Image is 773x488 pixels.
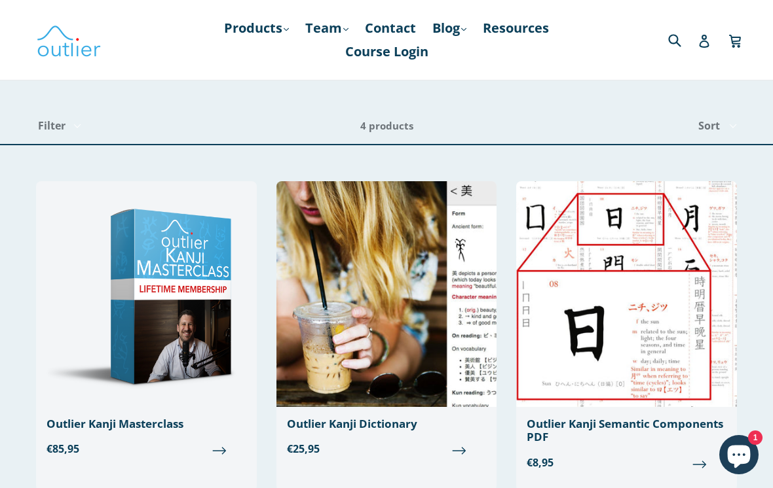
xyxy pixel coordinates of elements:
a: Course Login [339,40,435,63]
div: Outlier Kanji Semantic Components PDF [527,417,726,444]
div: Outlier Kanji Dictionary [287,417,487,430]
img: Outlier Linguistics [36,21,102,59]
a: Resources [476,16,556,40]
img: Outlier Kanji Semantic Components PDF Outlier Linguistics [516,181,737,407]
img: Outlier Kanji Masterclass [36,181,257,407]
span: €8,95 [527,455,726,470]
div: Outlier Kanji Masterclass [47,417,246,430]
span: €25,95 [287,441,487,457]
a: Contact [358,16,423,40]
input: Search [665,26,701,53]
span: 4 products [360,119,413,132]
inbox-online-store-chat: Shopify online store chat [715,435,763,478]
img: Outlier Kanji Dictionary: Essentials Edition Outlier Linguistics [276,181,497,407]
a: Outlier Kanji Masterclass €85,95 [36,181,257,467]
a: Products [217,16,295,40]
a: Outlier Kanji Dictionary €25,95 [276,181,497,467]
a: Blog [426,16,473,40]
a: Outlier Kanji Semantic Components PDF €8,95 [516,181,737,481]
a: Team [299,16,355,40]
span: €85,95 [47,441,246,457]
